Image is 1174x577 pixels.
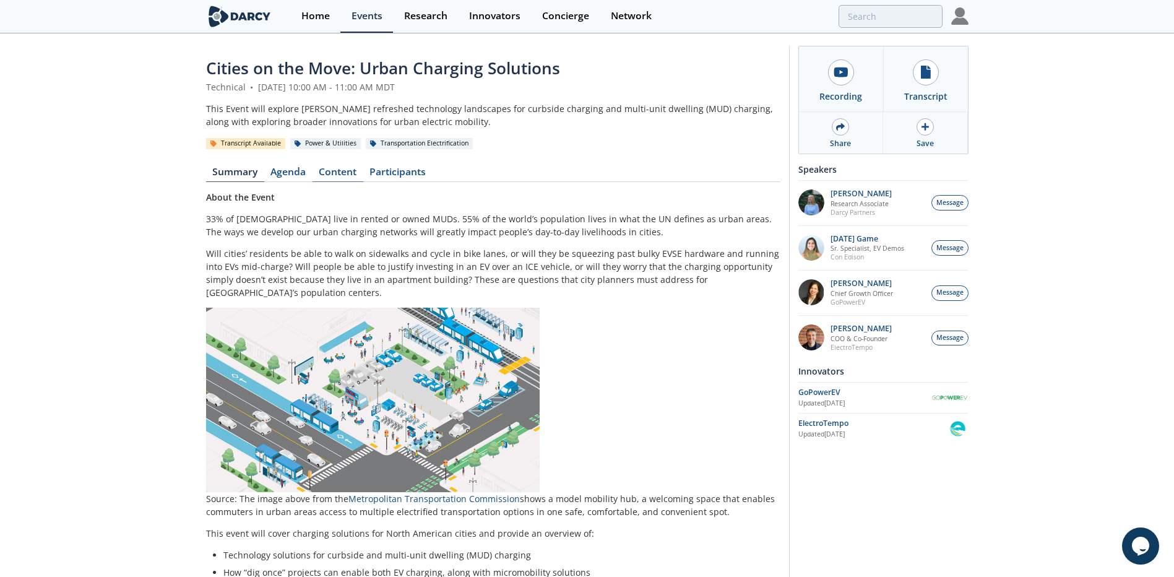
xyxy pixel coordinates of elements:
[931,331,969,346] button: Message
[831,208,892,217] p: Darcy Partners
[206,212,780,238] p: 33% of [DEMOGRAPHIC_DATA] live in rented or owned MUDs. 55% of the world’s population lives in wh...
[206,308,540,492] img: Image of transportation hub
[206,138,286,149] div: Transcript Available
[819,90,862,103] div: Recording
[798,324,824,350] img: IAP75DDjQnyioYL9zLLv
[831,199,892,208] p: Research Associate
[798,360,969,382] div: Innovators
[831,244,904,253] p: Sr. Specialist, EV Demos
[206,247,780,299] p: Will cities’ residents be able to walk on sidewalks and cycle in bike lanes, or will they be sque...
[206,80,780,93] div: Technical [DATE] 10:00 AM - 11:00 AM MDT
[798,279,824,305] img: 88160046-2898-41ae-80e6-a0fef910930e
[352,11,382,21] div: Events
[931,387,969,409] img: GoPowerEV
[831,343,892,352] p: ElectroTempo
[206,57,560,79] span: Cities on the Move: Urban Charging Solutions
[348,493,520,505] a: Metropolitan Transportation Commission
[1122,527,1162,565] iframe: chat widget
[206,527,780,540] p: This event will cover charging solutions for North American cities and provide an overview of:
[799,46,884,111] a: Recording
[831,298,893,306] p: GoPowerEV
[798,189,824,215] img: 48b9ed74-1113-426d-8bd2-6cc133422703
[313,167,363,182] a: Content
[469,11,520,21] div: Innovators
[363,167,433,182] a: Participants
[206,191,275,203] strong: About the Event
[248,81,256,93] span: •
[223,549,772,562] li: Technology solutions for curbside and multi-unit dwelling (MUD) charging
[831,324,892,333] p: [PERSON_NAME]
[798,387,969,409] a: GoPowerEV Updated[DATE] GoPowerEV
[936,288,964,298] span: Message
[206,6,274,27] img: logo-wide.svg
[839,5,943,28] input: Advanced Search
[798,418,969,440] a: ElectroTempo Updated[DATE] ElectroTempo
[798,235,824,261] img: fe5f6b77-19b2-40cc-b031-a01938848d8b
[947,418,969,440] img: ElectroTempo
[904,90,947,103] div: Transcript
[542,11,589,21] div: Concierge
[798,430,947,440] div: Updated [DATE]
[206,102,780,128] div: This Event will explore [PERSON_NAME] refreshed technology landscapes for curbside charging and m...
[931,240,969,256] button: Message
[951,7,969,25] img: Profile
[931,195,969,210] button: Message
[936,198,964,208] span: Message
[830,138,851,149] div: Share
[831,235,904,243] p: [DATE] Game
[831,279,893,288] p: [PERSON_NAME]
[366,138,473,149] div: Transportation Electrification
[831,334,892,343] p: COO & Co-Founder
[404,11,447,21] div: Research
[831,289,893,298] p: Chief Growth Officer
[917,138,934,149] div: Save
[301,11,330,21] div: Home
[290,138,361,149] div: Power & Utilities
[798,387,931,398] div: GoPowerEV
[798,399,931,409] div: Updated [DATE]
[883,46,968,111] a: Transcript
[798,158,969,180] div: Speakers
[931,285,969,301] button: Message
[611,11,652,21] div: Network
[206,167,264,182] a: Summary
[264,167,313,182] a: Agenda
[206,308,780,518] p: Source: The image above from the shows a model mobility hub, a welcoming space that enables commu...
[936,243,964,253] span: Message
[936,333,964,343] span: Message
[831,253,904,261] p: Con Edison
[831,189,892,198] p: [PERSON_NAME]
[798,418,947,429] div: ElectroTempo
